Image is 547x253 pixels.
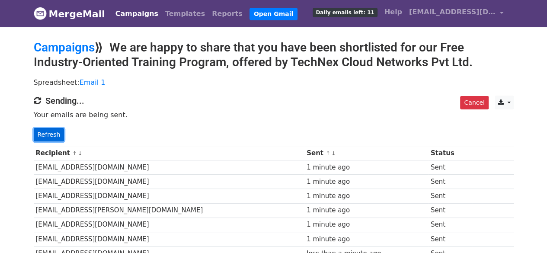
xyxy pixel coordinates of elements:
div: 1 minute ago [307,163,426,173]
td: [EMAIL_ADDRESS][DOMAIN_NAME] [34,175,305,189]
td: Sent [429,232,473,246]
a: ↓ [78,150,83,157]
a: Help [381,3,406,21]
a: [EMAIL_ADDRESS][DOMAIN_NAME] [406,3,507,24]
div: 1 minute ago [307,234,426,244]
td: [EMAIL_ADDRESS][DOMAIN_NAME] [34,218,305,232]
span: Daily emails left: 11 [313,8,377,17]
a: Open Gmail [250,8,297,20]
a: ↓ [331,150,336,157]
iframe: Chat Widget [504,211,547,253]
h4: Sending... [34,96,514,106]
td: [EMAIL_ADDRESS][DOMAIN_NAME] [34,232,305,246]
td: Sent [429,218,473,232]
a: Campaigns [112,5,162,22]
img: MergeMail logo [34,7,47,20]
a: Daily emails left: 11 [309,3,381,21]
a: Campaigns [34,40,95,54]
a: MergeMail [34,5,105,23]
p: Your emails are being sent. [34,110,514,119]
th: Sent [304,146,429,160]
div: 1 minute ago [307,191,426,201]
td: Sent [429,175,473,189]
a: Templates [162,5,208,22]
p: Spreadsheet: [34,78,514,87]
span: [EMAIL_ADDRESS][DOMAIN_NAME] [409,7,496,17]
td: [EMAIL_ADDRESS][DOMAIN_NAME] [34,189,305,203]
td: [EMAIL_ADDRESS][DOMAIN_NAME] [34,160,305,175]
div: 1 minute ago [307,205,426,215]
a: ↑ [326,150,330,157]
a: Cancel [460,96,488,109]
td: Sent [429,160,473,175]
th: Recipient [34,146,305,160]
div: 1 minute ago [307,220,426,230]
td: Sent [429,189,473,203]
a: ↑ [72,150,77,157]
td: Sent [429,203,473,218]
a: Email 1 [80,78,106,86]
th: Status [429,146,473,160]
a: Refresh [34,128,64,141]
a: Reports [208,5,246,22]
div: 1 minute ago [307,177,426,187]
td: [EMAIL_ADDRESS][PERSON_NAME][DOMAIN_NAME] [34,203,305,218]
h2: ⟫ We are happy to share that you have been shortlisted for our Free Industry-Oriented Training Pr... [34,40,514,69]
